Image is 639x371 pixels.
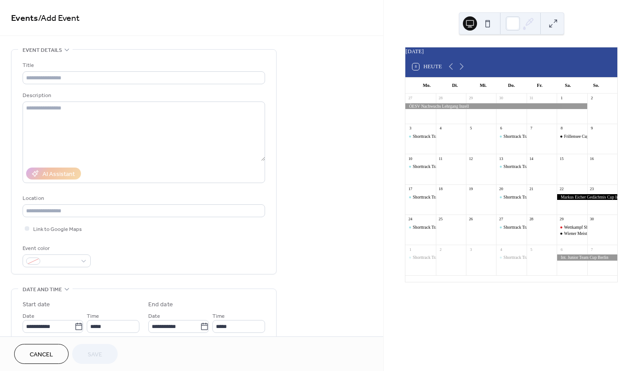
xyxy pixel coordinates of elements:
div: Wettkampf Shorttack_Wr LM_Eisring Süd [564,224,637,230]
span: Cancel [30,350,53,359]
div: Shorttrack Training Eisring Süd [405,133,435,139]
div: Shorttrack Training Eisring Süd [413,164,467,169]
div: Shorttrack Training Eisring Süd [504,194,558,200]
div: Shorttrack Training Eisring Süd [496,254,526,260]
span: Date [148,312,160,321]
div: 2 [438,247,443,252]
div: Shorttrack Training Eisring Süd [504,164,558,169]
div: 15 [559,156,564,161]
div: Event color [23,244,89,253]
div: Shorttrack Training Eisring Süd [405,224,435,230]
div: ÖESV Nachwuchs Lehrgang Inzell [405,103,587,109]
div: 5 [529,247,534,252]
div: Shorttrack Training Eisring Süd [496,194,526,200]
div: So. [582,78,610,94]
div: Location [23,194,263,203]
div: Frillensee Cup Inzell [564,133,600,139]
div: 12 [468,156,473,161]
div: 6 [498,126,504,131]
div: Shorttrack Training Eisring Süd [413,133,467,139]
span: / Add Event [38,10,80,27]
div: 10 [408,156,413,161]
div: Shorttrack Training Eisring Süd [496,164,526,169]
div: [DATE] [405,47,617,56]
div: Shorttrack Training Eisring Süd [413,224,467,230]
div: Do. [497,78,526,94]
div: Description [23,91,263,100]
div: Shorttrack Training Eisring Süd [496,224,526,230]
div: Fr. [526,78,554,94]
div: Shorttrack Training Eisring Süd [405,194,435,200]
span: Date and time [23,285,62,294]
div: Frillensee Cup Inzell [557,133,587,139]
div: 17 [408,186,413,191]
div: Wettkampf Shorttack_Wr LM_Eisring Süd [557,224,587,230]
div: 18 [438,186,443,191]
div: 8 [559,126,564,131]
div: 29 [468,96,473,101]
div: 28 [529,217,534,222]
span: Date [23,312,35,321]
button: 8Heute [409,61,445,72]
div: Shorttrack Training Eisring Süd [504,254,558,260]
div: 7 [529,126,534,131]
div: 11 [438,156,443,161]
div: 25 [438,217,443,222]
div: Shorttrack Training Eisring Süd [405,164,435,169]
div: Shorttrack Training Eisring Süd [496,133,526,139]
div: 5 [468,126,473,131]
div: Shorttrack Training Eisring Süd [413,254,467,260]
div: 13 [498,156,504,161]
div: 21 [529,186,534,191]
div: 4 [438,126,443,131]
div: Shorttrack Training Eisring Süd [504,224,558,230]
div: 24 [408,217,413,222]
div: Shorttrack Training Eisring Süd [405,254,435,260]
div: Title [23,61,263,70]
span: Event details [23,46,62,55]
span: Time [87,312,99,321]
button: Cancel [14,344,69,364]
div: End date [148,300,173,309]
div: 4 [498,247,504,252]
div: 14 [529,156,534,161]
div: 1 [408,247,413,252]
span: Link to Google Maps [33,225,82,234]
div: 3 [468,247,473,252]
div: 1 [559,96,564,101]
div: Int. Junior Team Cup Berlin [557,254,617,260]
div: 26 [468,217,473,222]
div: Shorttrack Training Eisring Süd [504,133,558,139]
div: 16 [589,156,594,161]
div: 6 [559,247,564,252]
div: 22 [559,186,564,191]
div: 2 [589,96,594,101]
div: 30 [589,217,594,222]
div: 29 [559,217,564,222]
div: 30 [498,96,504,101]
a: Events [11,10,38,27]
div: 27 [498,217,504,222]
div: Start date [23,300,50,309]
span: Time [212,312,225,321]
div: Mi. [469,78,497,94]
div: 31 [529,96,534,101]
div: Mo. [412,78,441,94]
div: 7 [589,247,594,252]
div: 20 [498,186,504,191]
div: 19 [468,186,473,191]
div: Sa. [554,78,582,94]
div: 28 [438,96,443,101]
div: Shorttrack Training Eisring Süd [413,194,467,200]
div: Markus Eicher Gedächtnis Cup Inzell [557,194,617,200]
div: 27 [408,96,413,101]
div: Wiener Meisterschaft & Austrian Cup [557,230,587,236]
div: Wiener Meisterschaft & Austrian Cup [564,230,629,236]
div: 9 [589,126,594,131]
div: 3 [408,126,413,131]
div: 23 [589,186,594,191]
div: Di. [441,78,469,94]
